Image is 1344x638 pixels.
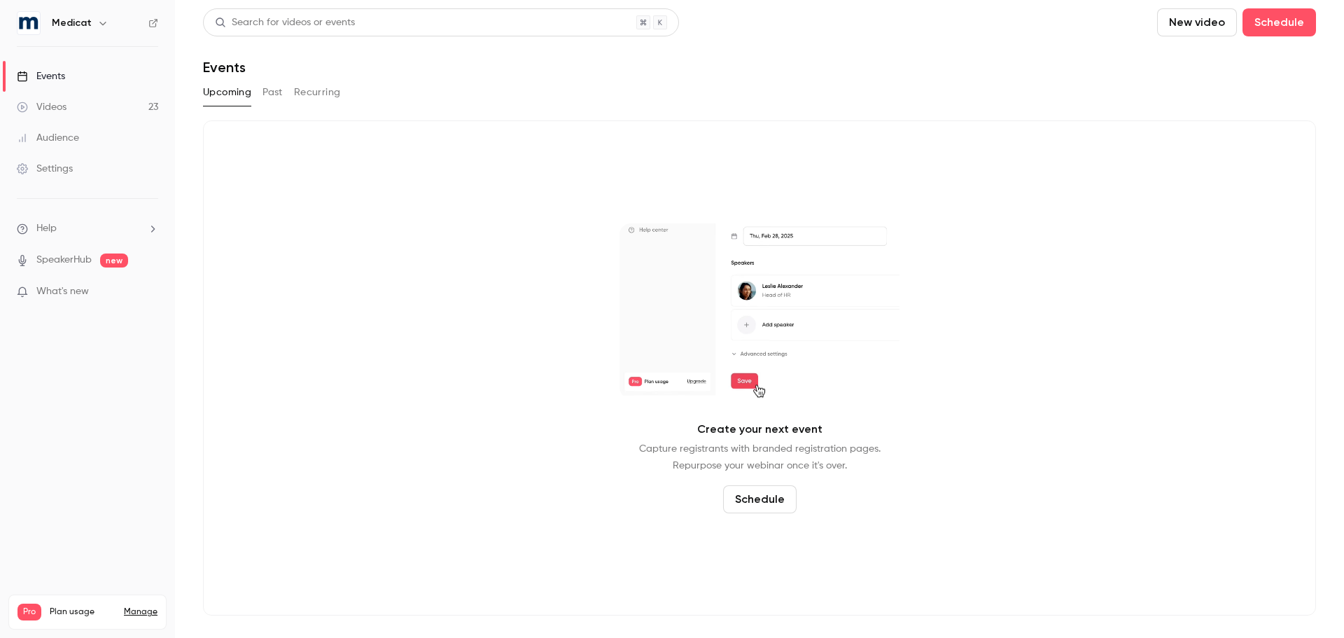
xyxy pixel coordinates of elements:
[215,15,355,30] div: Search for videos or events
[639,441,881,474] p: Capture registrants with branded registration pages. Repurpose your webinar once it's over.
[262,81,283,104] button: Past
[17,12,40,34] img: Medicat
[723,485,797,513] button: Schedule
[124,606,157,618] a: Manage
[17,131,79,145] div: Audience
[203,59,246,76] h1: Events
[1157,8,1237,36] button: New video
[203,81,251,104] button: Upcoming
[1242,8,1316,36] button: Schedule
[36,253,92,268] a: SpeakerHub
[50,606,115,618] span: Plan usage
[17,162,73,176] div: Settings
[17,100,66,114] div: Videos
[697,421,822,438] p: Create your next event
[17,604,41,620] span: Pro
[141,286,158,298] iframe: Noticeable Trigger
[52,16,92,30] h6: Medicat
[17,69,65,83] div: Events
[36,284,89,299] span: What's new
[36,221,57,236] span: Help
[100,254,128,268] span: new
[294,81,341,104] button: Recurring
[17,221,158,236] li: help-dropdown-opener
